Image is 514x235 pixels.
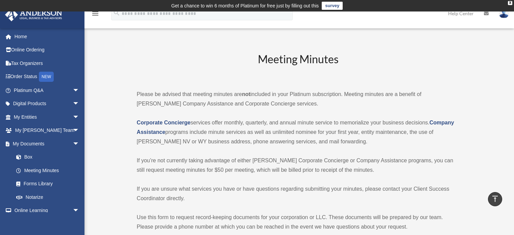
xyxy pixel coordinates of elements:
[9,177,90,191] a: Forms Library
[73,84,86,97] span: arrow_drop_down
[39,72,54,82] div: NEW
[5,30,90,43] a: Home
[9,164,86,177] a: Meeting Minutes
[73,110,86,124] span: arrow_drop_down
[508,1,512,5] div: close
[5,43,90,57] a: Online Ordering
[242,91,250,97] strong: not
[91,12,99,18] a: menu
[137,90,460,109] p: Please be advised that meeting minutes are included in your Platinum subscription. Meeting minute...
[5,70,90,84] a: Order StatusNEW
[5,56,90,70] a: Tax Organizers
[137,52,460,80] h2: Meeting Minutes
[5,110,90,124] a: My Entitiesarrow_drop_down
[73,204,86,218] span: arrow_drop_down
[137,156,460,175] p: If you’re not currently taking advantage of either [PERSON_NAME] Corporate Concierge or Company A...
[5,204,90,217] a: Online Learningarrow_drop_down
[137,184,460,203] p: If you are unsure what services you have or have questions regarding submitting your minutes, ple...
[5,124,90,137] a: My [PERSON_NAME] Teamarrow_drop_down
[5,97,90,111] a: Digital Productsarrow_drop_down
[499,8,509,18] img: User Pic
[91,9,99,18] i: menu
[73,97,86,111] span: arrow_drop_down
[137,120,191,125] a: Corporate Concierge
[9,190,90,204] a: Notarize
[137,213,460,232] p: Use this form to request record-keeping documents for your corporation or LLC. These documents wi...
[5,84,90,97] a: Platinum Q&Aarrow_drop_down
[73,137,86,151] span: arrow_drop_down
[3,8,64,21] img: Anderson Advisors Platinum Portal
[171,2,319,10] div: Get a chance to win 6 months of Platinum for free just by filling out this
[137,118,460,146] p: services offer monthly, quarterly, and annual minute service to memorialize your business decisio...
[73,124,86,138] span: arrow_drop_down
[491,195,499,203] i: vertical_align_top
[5,137,90,150] a: My Documentsarrow_drop_down
[9,150,90,164] a: Box
[322,2,343,10] a: survey
[113,9,120,17] i: search
[488,192,502,206] a: vertical_align_top
[137,120,454,135] a: Company Assistance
